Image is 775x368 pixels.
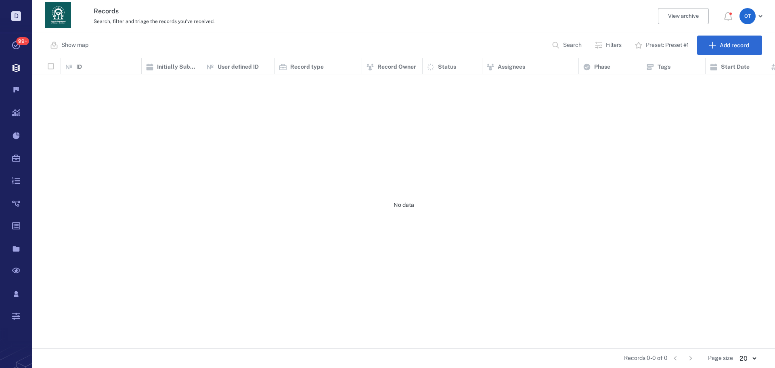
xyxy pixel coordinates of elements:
nav: pagination navigation [668,352,698,365]
span: Search, filter and triage the records you've received. [94,19,215,24]
div: O T [739,8,756,24]
button: View archive [658,8,709,24]
p: Assignees [498,63,525,71]
p: Status [438,63,456,71]
span: 99+ [16,37,29,45]
h3: Records [94,6,534,16]
p: Filters [606,41,622,49]
p: Start Date [721,63,750,71]
p: Record type [290,63,324,71]
p: Preset: Preset #1 [646,41,689,49]
button: Search [547,36,588,55]
a: Go home [45,2,71,31]
p: Record Owner [377,63,416,71]
div: 20 [733,354,762,363]
p: User defined ID [218,63,259,71]
span: Records 0-0 of 0 [624,354,668,362]
p: D [11,11,21,21]
p: Initially Submitted Date [157,63,198,71]
p: ID [76,63,82,71]
p: Tags [658,63,670,71]
button: Show map [45,36,95,55]
p: Phase [594,63,610,71]
button: Preset: Preset #1 [630,36,695,55]
p: Show map [61,41,88,49]
button: Add record [697,36,762,55]
button: OT [739,8,765,24]
button: Filters [590,36,628,55]
p: Search [563,41,582,49]
span: Page size [708,354,733,362]
img: Georgia Department of Human Services logo [45,2,71,28]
